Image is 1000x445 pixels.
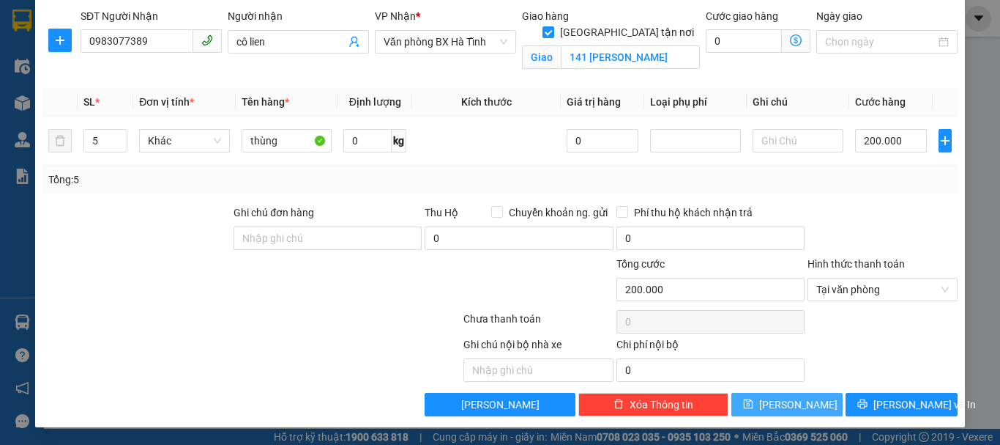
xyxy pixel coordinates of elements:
div: Chưa thanh toán [462,311,615,336]
label: Ghi chú đơn hàng [234,207,314,218]
input: Ghi chú đơn hàng [234,227,422,250]
span: printer [857,399,867,411]
span: [GEOGRAPHIC_DATA] tận nơi [554,24,700,40]
div: Người nhận [228,8,369,24]
span: user-add [348,36,360,48]
input: VD: Bàn, Ghế [242,129,332,152]
span: phone [201,34,213,46]
div: Ghi chú nội bộ nhà xe [463,336,613,358]
input: Ghi Chú [753,129,843,152]
span: plus [939,135,951,147]
span: SL [83,96,95,108]
span: Giao [522,45,561,69]
button: printer[PERSON_NAME] và In [846,393,958,416]
th: Ghi chú [747,88,849,117]
label: Hình thức thanh toán [807,258,905,270]
span: [PERSON_NAME] và In [873,397,976,413]
th: Loại phụ phí [644,88,747,117]
div: Chi phí nội bộ [616,336,805,358]
span: Đơn vị tính [139,96,194,108]
label: Ngày giao [816,10,862,22]
button: [PERSON_NAME] [425,393,575,416]
span: dollar-circle [790,34,802,46]
div: SĐT Người Nhận [81,8,222,24]
span: VP Nhận [375,10,416,22]
span: delete [613,399,624,411]
input: Cước giao hàng [706,29,782,53]
span: [PERSON_NAME] [461,397,540,413]
span: kg [392,129,406,152]
span: Văn phòng BX Hà Tĩnh [384,31,507,53]
span: Tên hàng [242,96,289,108]
span: Định lượng [349,96,401,108]
span: Kích thước [461,96,512,108]
span: Chuyển khoản ng. gửi [503,205,613,221]
span: Thu Hộ [425,207,458,218]
input: Ngày giao [825,34,936,50]
input: Nhập ghi chú [463,358,613,382]
button: plus [48,29,72,52]
span: Cước hàng [855,96,906,108]
button: deleteXóa Thông tin [578,393,728,416]
span: Khác [148,130,221,152]
span: Tại văn phòng [816,279,949,301]
div: Tổng: 5 [48,172,387,188]
input: 0 [567,129,638,152]
button: plus [939,129,952,152]
span: Giao hàng [522,10,569,22]
span: Xóa Thông tin [630,397,693,413]
button: delete [48,129,72,152]
button: save[PERSON_NAME] [731,393,843,416]
label: Cước giao hàng [706,10,778,22]
span: save [743,399,753,411]
span: plus [49,34,71,46]
span: [PERSON_NAME] [759,397,837,413]
span: Tổng cước [616,258,665,270]
span: Phí thu hộ khách nhận trả [628,205,758,221]
input: Giao tận nơi [561,45,700,69]
span: Giá trị hàng [567,96,621,108]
